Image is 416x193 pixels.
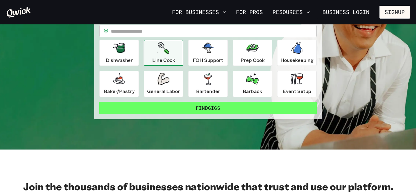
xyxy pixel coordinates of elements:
[188,71,228,97] button: Bartender
[283,88,311,95] p: Event Setup
[144,40,183,66] button: Line Cook
[379,6,410,19] button: Signup
[188,40,228,66] button: FOH Support
[6,180,410,192] h2: Join the thousands of businesses nationwide that trust and use our platform.
[233,40,272,66] button: Prep Cook
[317,6,375,19] a: Business Login
[233,71,272,97] button: Barback
[152,56,175,64] p: Line Cook
[241,56,265,64] p: Prep Cook
[243,88,262,95] p: Barback
[193,56,223,64] p: FOH Support
[99,102,317,114] button: FindGigs
[280,56,314,64] p: Housekeeping
[270,7,312,17] button: Resources
[234,7,265,17] a: For Pros
[104,88,135,95] p: Baker/Pastry
[147,88,180,95] p: General Labor
[277,71,317,97] button: Event Setup
[99,71,139,97] button: Baker/Pastry
[144,71,183,97] button: General Labor
[277,40,317,66] button: Housekeeping
[196,88,220,95] p: Bartender
[170,7,229,17] button: For Businesses
[106,56,133,64] p: Dishwasher
[99,40,139,66] button: Dishwasher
